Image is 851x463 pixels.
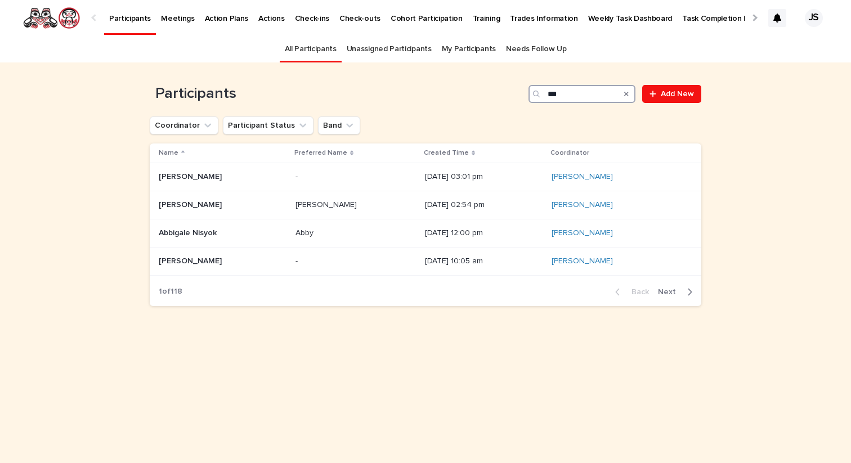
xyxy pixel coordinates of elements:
p: 1 of 118 [150,278,191,305]
a: [PERSON_NAME] [552,257,613,266]
a: Add New [642,85,701,103]
a: All Participants [285,36,337,62]
a: [PERSON_NAME] [552,172,613,182]
tr: [PERSON_NAME][PERSON_NAME] [PERSON_NAME][PERSON_NAME] [DATE] 02:54 pm[PERSON_NAME] [150,191,701,219]
button: Coordinator [150,116,218,134]
p: [PERSON_NAME] [159,254,224,266]
p: Created Time [424,147,469,159]
tr: [PERSON_NAME][PERSON_NAME] -- [DATE] 03:01 pm[PERSON_NAME] [150,163,701,191]
p: [DATE] 02:54 pm [425,200,543,210]
button: Participant Status [223,116,313,134]
p: [PERSON_NAME] [295,198,359,210]
a: [PERSON_NAME] [552,228,613,238]
p: [PERSON_NAME] [159,170,224,182]
button: Band [318,116,360,134]
p: [DATE] 10:05 am [425,257,543,266]
img: rNyI97lYS1uoOg9yXW8k [23,7,80,29]
p: [DATE] 12:00 pm [425,228,543,238]
p: [PERSON_NAME] [159,198,224,210]
span: Back [625,288,649,296]
p: Abby [295,226,316,238]
tr: Abbigale NisyokAbbigale Nisyok AbbyAbby [DATE] 12:00 pm[PERSON_NAME] [150,219,701,247]
p: Coordinator [550,147,589,159]
p: - [295,170,300,182]
button: Back [606,287,653,297]
p: Preferred Name [294,147,347,159]
p: - [295,254,300,266]
a: [PERSON_NAME] [552,200,613,210]
span: Next [658,288,683,296]
p: Abbigale Nisyok [159,226,219,238]
a: Unassigned Participants [347,36,432,62]
p: [DATE] 03:01 pm [425,172,543,182]
button: Next [653,287,701,297]
h1: Participants [150,85,524,103]
tr: [PERSON_NAME][PERSON_NAME] -- [DATE] 10:05 am[PERSON_NAME] [150,247,701,275]
p: Name [159,147,178,159]
a: Needs Follow Up [506,36,566,62]
div: JS [805,9,823,27]
a: My Participants [442,36,496,62]
input: Search [528,85,635,103]
span: Add New [661,90,694,98]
